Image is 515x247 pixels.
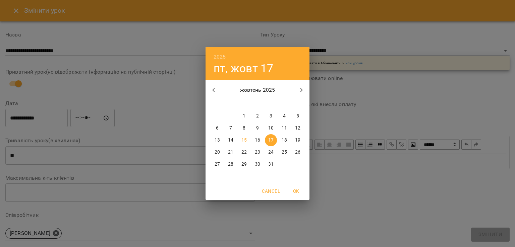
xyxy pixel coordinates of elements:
[238,146,250,158] button: 22
[211,146,223,158] button: 20
[295,149,300,156] p: 26
[241,149,247,156] p: 22
[282,149,287,156] p: 25
[251,134,264,146] button: 16
[278,146,290,158] button: 25
[255,137,260,144] p: 16
[292,110,304,122] button: 5
[268,137,274,144] p: 17
[265,158,277,170] button: 31
[270,113,272,119] p: 3
[251,146,264,158] button: 23
[251,158,264,170] button: 30
[241,137,247,144] p: 15
[295,125,300,132] p: 12
[278,100,290,107] span: сб
[292,122,304,134] button: 12
[265,146,277,158] button: 24
[214,62,274,75] button: пт, жовт 17
[215,149,220,156] p: 20
[282,137,287,144] p: 18
[265,122,277,134] button: 10
[262,187,280,195] span: Cancel
[228,161,233,168] p: 28
[285,185,307,197] button: OK
[256,113,259,119] p: 2
[278,122,290,134] button: 11
[251,122,264,134] button: 9
[225,158,237,170] button: 28
[255,149,260,156] p: 23
[222,86,294,94] p: жовтень 2025
[211,158,223,170] button: 27
[265,100,277,107] span: пт
[268,125,274,132] p: 10
[238,122,250,134] button: 8
[251,100,264,107] span: чт
[255,161,260,168] p: 30
[228,149,233,156] p: 21
[214,52,226,62] button: 2025
[229,125,232,132] p: 7
[215,137,220,144] p: 13
[238,110,250,122] button: 1
[215,161,220,168] p: 27
[265,110,277,122] button: 3
[282,125,287,132] p: 11
[292,146,304,158] button: 26
[259,185,283,197] button: Cancel
[225,122,237,134] button: 7
[211,122,223,134] button: 6
[228,137,233,144] p: 14
[265,134,277,146] button: 17
[225,100,237,107] span: вт
[225,146,237,158] button: 21
[283,113,286,119] p: 4
[238,100,250,107] span: ср
[292,134,304,146] button: 19
[238,158,250,170] button: 29
[251,110,264,122] button: 2
[278,110,290,122] button: 4
[243,125,245,132] p: 8
[256,125,259,132] p: 9
[211,100,223,107] span: пн
[211,134,223,146] button: 13
[296,113,299,119] p: 5
[288,187,304,195] span: OK
[268,161,274,168] p: 31
[243,113,245,119] p: 1
[238,134,250,146] button: 15
[268,149,274,156] p: 24
[278,134,290,146] button: 18
[292,100,304,107] span: нд
[225,134,237,146] button: 14
[295,137,300,144] p: 19
[241,161,247,168] p: 29
[216,125,219,132] p: 6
